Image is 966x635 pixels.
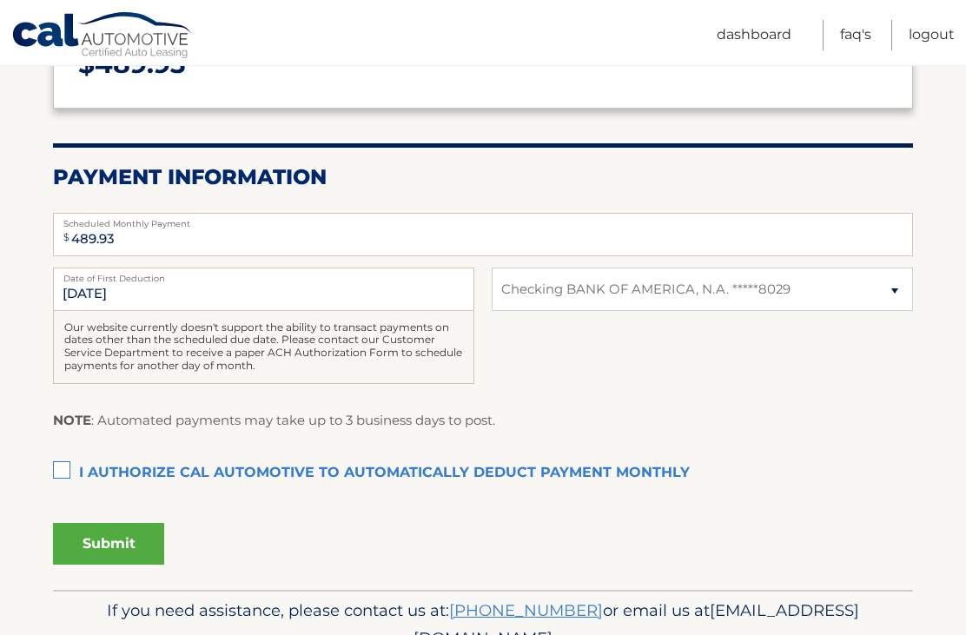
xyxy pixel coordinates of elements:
[58,218,75,257] span: $
[449,600,603,620] a: [PHONE_NUMBER]
[840,20,871,50] a: FAQ's
[717,20,791,50] a: Dashboard
[53,456,913,491] label: I authorize cal automotive to automatically deduct payment monthly
[53,412,91,428] strong: NOTE
[53,523,164,565] button: Submit
[53,213,913,256] input: Payment Amount
[909,20,955,50] a: Logout
[53,311,474,384] div: Our website currently doesn't support the ability to transact payments on dates other than the sc...
[11,11,194,62] a: Cal Automotive
[53,213,913,227] label: Scheduled Monthly Payment
[53,268,474,281] label: Date of First Deduction
[53,268,474,311] input: Payment Date
[53,409,495,432] p: : Automated payments may take up to 3 business days to post.
[95,48,186,80] span: 489.93
[53,164,913,190] h2: Payment Information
